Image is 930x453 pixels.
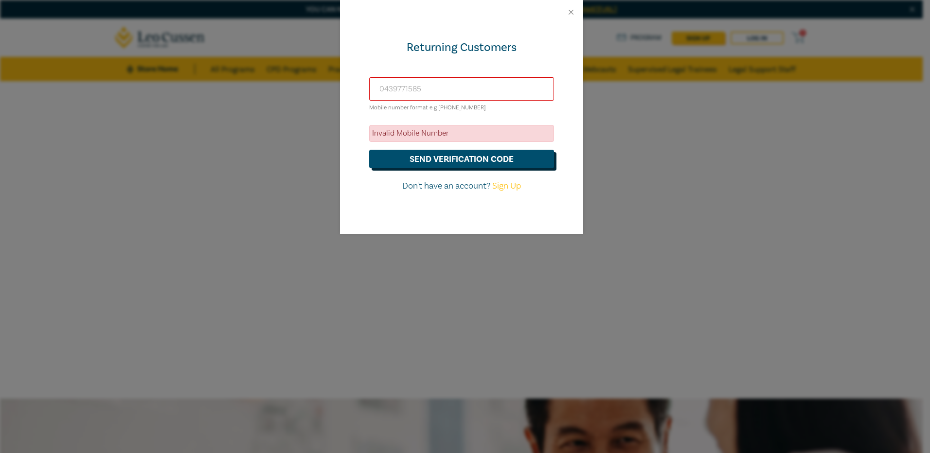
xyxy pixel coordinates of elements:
[567,8,575,17] button: Close
[369,77,554,101] input: Enter email or Mobile number
[492,180,521,192] a: Sign Up
[369,150,554,168] button: send verification code
[369,40,554,55] div: Returning Customers
[369,104,486,111] small: Mobile number format e.g [PHONE_NUMBER]
[369,125,554,142] div: Invalid Mobile Number
[369,180,554,192] p: Don't have an account?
